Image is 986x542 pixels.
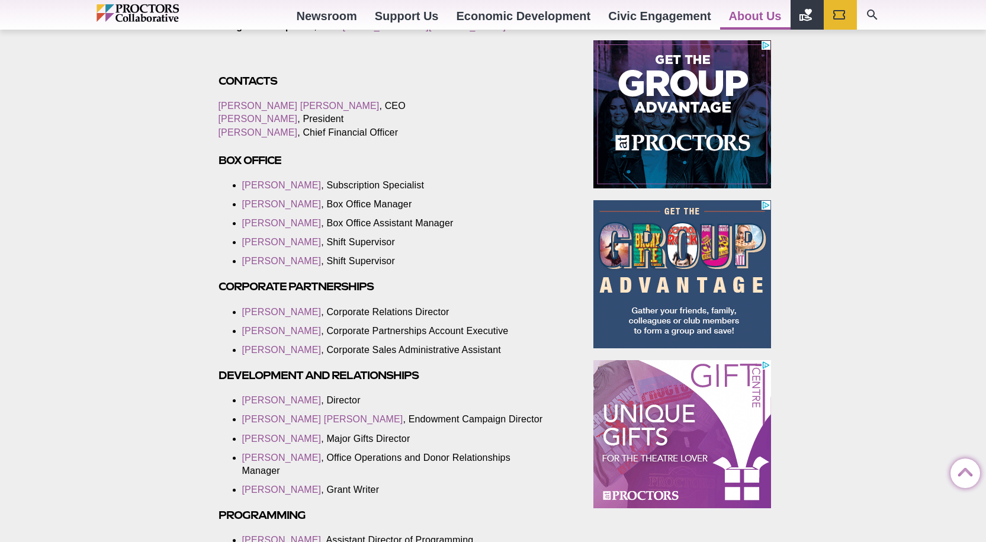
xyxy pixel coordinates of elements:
a: [PERSON_NAME] [242,345,322,355]
li: , Subscription Specialist [242,179,549,192]
p: , CEO , President , Chief Financial Officer [219,100,567,139]
li: , Grant Writer [242,483,549,496]
img: Proctors logo [97,4,230,22]
a: [PERSON_NAME] [242,237,322,247]
li: , Corporate Partnerships Account Executive [242,325,549,338]
h3: Programming [219,508,567,522]
a: [PERSON_NAME] [242,485,322,495]
a: [PERSON_NAME] [242,395,322,405]
h3: Corporate Partnerships [219,280,567,293]
strong: For general inquiries [219,21,314,31]
a: [PERSON_NAME] [242,256,322,266]
li: , Box Office Manager [242,198,549,211]
a: [PERSON_NAME] [219,114,298,124]
h3: Contacts [219,74,567,88]
a: [PERSON_NAME] [242,218,322,228]
li: , Corporate Relations Director [242,306,549,319]
a: [PERSON_NAME] [242,199,322,209]
a: [PERSON_NAME] [PERSON_NAME] [219,101,380,111]
li: , Office Operations and Donor Relationships Manager [242,451,549,477]
li: , Corporate Sales Administrative Assistant [242,344,549,357]
a: [PERSON_NAME] [242,180,322,190]
li: , Box Office Assistant Manager [242,217,549,230]
iframe: Advertisement [593,200,771,348]
li: , Director [242,394,549,407]
h3: Development and Relationships [219,368,567,382]
li: , Endowment Campaign Director [242,413,549,426]
li: , Shift Supervisor [242,255,549,268]
li: , Shift Supervisor [242,236,549,249]
a: Back to Top [950,459,974,483]
iframe: Advertisement [593,40,771,188]
a: [PERSON_NAME] [PERSON_NAME] [242,414,403,424]
iframe: Advertisement [593,360,771,508]
a: [PERSON_NAME] [219,127,298,137]
a: [PERSON_NAME] [242,434,322,444]
h3: Box Office [219,153,567,167]
li: , Major Gifts Director [242,432,549,445]
a: [PERSON_NAME] [242,326,322,336]
a: [PERSON_NAME] [242,307,322,317]
a: [PERSON_NAME] [242,453,322,463]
